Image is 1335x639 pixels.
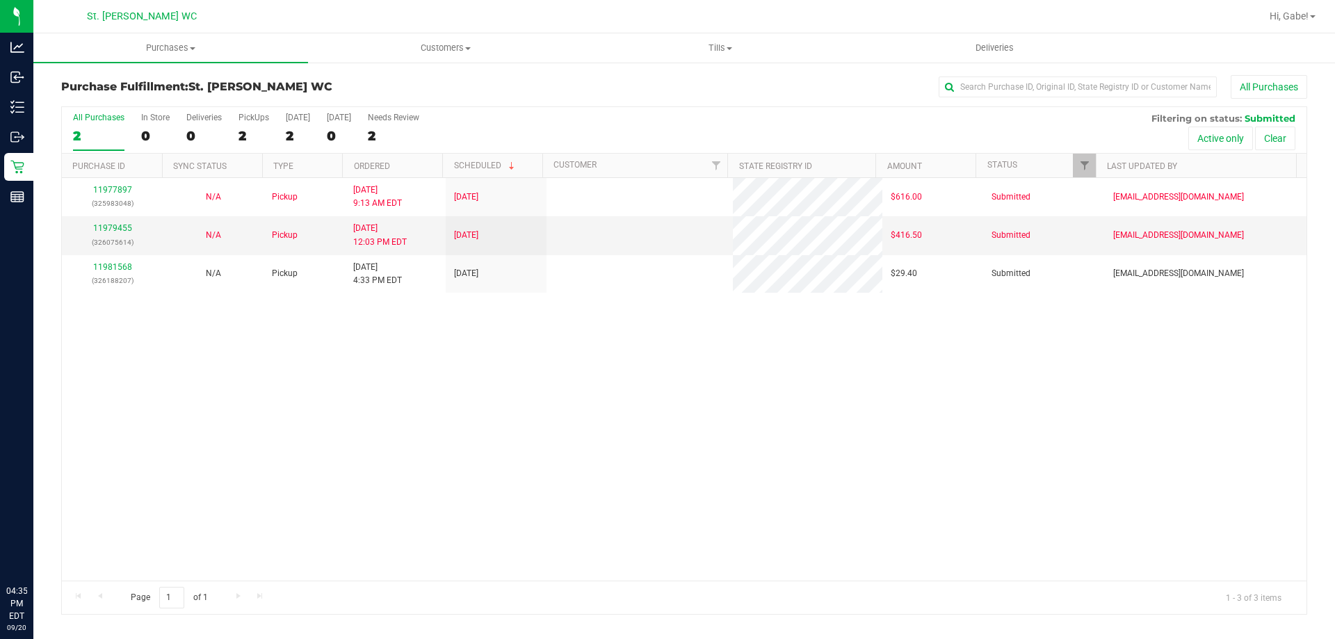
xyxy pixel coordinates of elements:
[454,267,478,280] span: [DATE]
[206,267,221,280] button: N/A
[1151,113,1242,124] span: Filtering on status:
[141,128,170,144] div: 0
[1113,191,1244,204] span: [EMAIL_ADDRESS][DOMAIN_NAME]
[6,585,27,622] p: 04:35 PM EDT
[987,160,1017,170] a: Status
[70,236,154,249] p: (326075614)
[704,154,727,177] a: Filter
[887,161,922,171] a: Amount
[72,161,125,171] a: Purchase ID
[992,267,1030,280] span: Submitted
[206,229,221,242] button: N/A
[1270,10,1309,22] span: Hi, Gabe!
[206,268,221,278] span: Not Applicable
[368,128,419,144] div: 2
[1245,113,1295,124] span: Submitted
[10,160,24,174] inline-svg: Retail
[553,160,597,170] a: Customer
[308,33,583,63] a: Customers
[188,80,332,93] span: St. [PERSON_NAME] WC
[272,267,298,280] span: Pickup
[992,191,1030,204] span: Submitted
[119,587,219,608] span: Page of 1
[6,622,27,633] p: 09/20
[33,33,308,63] a: Purchases
[583,42,857,54] span: Tills
[353,261,402,287] span: [DATE] 4:33 PM EDT
[70,197,154,210] p: (325983048)
[368,113,419,122] div: Needs Review
[1215,587,1293,608] span: 1 - 3 of 3 items
[1113,229,1244,242] span: [EMAIL_ADDRESS][DOMAIN_NAME]
[93,223,132,233] a: 11979455
[1113,267,1244,280] span: [EMAIL_ADDRESS][DOMAIN_NAME]
[14,528,56,569] iframe: Resource center
[93,262,132,272] a: 11981568
[272,229,298,242] span: Pickup
[891,267,917,280] span: $29.40
[33,42,308,54] span: Purchases
[1231,75,1307,99] button: All Purchases
[327,113,351,122] div: [DATE]
[10,70,24,84] inline-svg: Inbound
[353,184,402,210] span: [DATE] 9:13 AM EDT
[454,229,478,242] span: [DATE]
[327,128,351,144] div: 0
[10,100,24,114] inline-svg: Inventory
[186,128,222,144] div: 0
[73,128,124,144] div: 2
[891,191,922,204] span: $616.00
[891,229,922,242] span: $416.50
[309,42,582,54] span: Customers
[10,40,24,54] inline-svg: Analytics
[206,230,221,240] span: Not Applicable
[186,113,222,122] div: Deliveries
[957,42,1033,54] span: Deliveries
[454,161,517,170] a: Scheduled
[454,191,478,204] span: [DATE]
[354,161,390,171] a: Ordered
[206,192,221,202] span: Not Applicable
[286,128,310,144] div: 2
[10,190,24,204] inline-svg: Reports
[939,76,1217,97] input: Search Purchase ID, Original ID, State Registry ID or Customer Name...
[206,191,221,204] button: N/A
[173,161,227,171] a: Sync Status
[93,185,132,195] a: 11977897
[61,81,476,93] h3: Purchase Fulfillment:
[583,33,857,63] a: Tills
[73,113,124,122] div: All Purchases
[10,130,24,144] inline-svg: Outbound
[87,10,197,22] span: St. [PERSON_NAME] WC
[272,191,298,204] span: Pickup
[1073,154,1096,177] a: Filter
[739,161,812,171] a: State Registry ID
[41,526,58,542] iframe: Resource center unread badge
[857,33,1132,63] a: Deliveries
[1107,161,1177,171] a: Last Updated By
[70,274,154,287] p: (326188207)
[286,113,310,122] div: [DATE]
[992,229,1030,242] span: Submitted
[141,113,170,122] div: In Store
[1255,127,1295,150] button: Clear
[353,222,407,248] span: [DATE] 12:03 PM EDT
[238,113,269,122] div: PickUps
[159,587,184,608] input: 1
[273,161,293,171] a: Type
[1188,127,1253,150] button: Active only
[238,128,269,144] div: 2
